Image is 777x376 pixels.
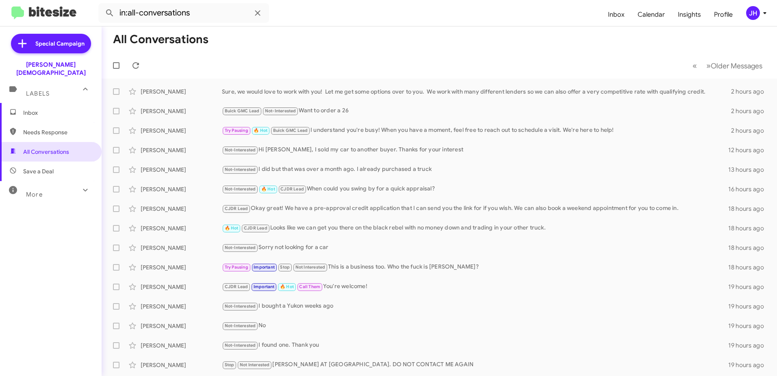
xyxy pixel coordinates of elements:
[728,263,770,271] div: 18 hours ago
[728,224,770,232] div: 18 hours ago
[692,61,697,71] span: «
[225,186,256,192] span: Not-Interested
[222,204,728,213] div: Okay great! We have a pre-approval credit application that I can send you the link for if you wis...
[746,6,760,20] div: jh
[731,87,770,96] div: 2 hours ago
[222,126,731,135] div: I understand you're busy! When you have a moment, feel free to reach out to schedule a visit. We'...
[222,302,728,311] div: I bought a Yukon weeks ago
[225,128,248,133] span: Try Pausing
[141,146,222,154] div: [PERSON_NAME]
[35,39,85,48] span: Special Campaign
[141,244,222,252] div: [PERSON_NAME]
[141,302,222,310] div: [PERSON_NAME]
[240,362,270,367] span: Not Interested
[731,127,770,135] div: 2 hours ago
[225,284,248,289] span: CJDR Lead
[141,166,222,174] div: [PERSON_NAME]
[141,127,222,135] div: [PERSON_NAME]
[728,205,770,213] div: 18 hours ago
[222,223,728,233] div: Looks like we can get you there on the black rebel with no money down and trading in your other t...
[141,87,222,96] div: [PERSON_NAME]
[222,106,731,116] div: Want to order a 26
[728,244,770,252] div: 18 hours ago
[222,145,728,155] div: Hi [PERSON_NAME], I sold my car to another buyer. Thanks for your interest
[225,304,256,309] span: Not-Interested
[141,205,222,213] div: [PERSON_NAME]
[23,167,54,175] span: Save a Deal
[688,57,702,74] button: Previous
[731,107,770,115] div: 2 hours ago
[225,147,256,153] span: Not-Interested
[299,284,320,289] span: Call Them
[708,3,739,26] a: Profile
[225,265,248,270] span: Try Pausing
[671,3,708,26] a: Insights
[222,184,728,194] div: When could you swing by for a quick appraisal?
[23,109,92,117] span: Inbox
[113,33,208,46] h1: All Conversations
[222,165,728,174] div: I did but that was over a month ago. I already purchased a truck
[222,243,728,252] div: Sorry not looking for a car
[23,148,69,156] span: All Conversations
[222,321,728,330] div: No
[222,262,728,272] div: This is a business too. Who the fuck is [PERSON_NAME]?
[631,3,671,26] a: Calendar
[728,185,770,193] div: 16 hours ago
[141,283,222,291] div: [PERSON_NAME]
[280,265,290,270] span: Stop
[222,341,728,350] div: I found one. Thank you
[711,61,762,70] span: Older Messages
[706,61,711,71] span: »
[701,57,767,74] button: Next
[222,360,728,369] div: [PERSON_NAME] AT [GEOGRAPHIC_DATA]. DO NOT CONTACT ME AGAIN
[273,128,308,133] span: Buick GMC Lead
[98,3,269,23] input: Search
[601,3,631,26] a: Inbox
[141,322,222,330] div: [PERSON_NAME]
[222,282,728,291] div: You're welcome!
[728,283,770,291] div: 19 hours ago
[254,128,267,133] span: 🔥 Hot
[141,341,222,350] div: [PERSON_NAME]
[728,302,770,310] div: 19 hours ago
[225,245,256,250] span: Not-Interested
[728,341,770,350] div: 19 hours ago
[225,323,256,328] span: Not-Interested
[141,107,222,115] div: [PERSON_NAME]
[295,265,326,270] span: Not Interested
[265,108,296,114] span: Not-Interested
[254,284,275,289] span: Important
[280,284,294,289] span: 🔥 Hot
[26,90,50,97] span: Labels
[225,108,260,114] span: Buick GMC Lead
[141,263,222,271] div: [PERSON_NAME]
[728,322,770,330] div: 19 hours ago
[688,57,767,74] nav: Page navigation example
[11,34,91,53] a: Special Campaign
[280,186,304,192] span: CJDR Lead
[261,186,275,192] span: 🔥 Hot
[254,265,275,270] span: Important
[23,128,92,136] span: Needs Response
[26,191,43,198] span: More
[141,224,222,232] div: [PERSON_NAME]
[728,146,770,154] div: 12 hours ago
[244,225,267,231] span: CJDR Lead
[728,361,770,369] div: 19 hours ago
[141,185,222,193] div: [PERSON_NAME]
[728,166,770,174] div: 13 hours ago
[225,206,248,211] span: CJDR Lead
[222,87,731,96] div: Sure, we would love to work with you! Let me get some options over to you. We work with many diff...
[739,6,768,20] button: jh
[141,361,222,369] div: [PERSON_NAME]
[225,343,256,348] span: Not-Interested
[225,225,239,231] span: 🔥 Hot
[225,167,256,172] span: Not-Interested
[225,362,234,367] span: Stop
